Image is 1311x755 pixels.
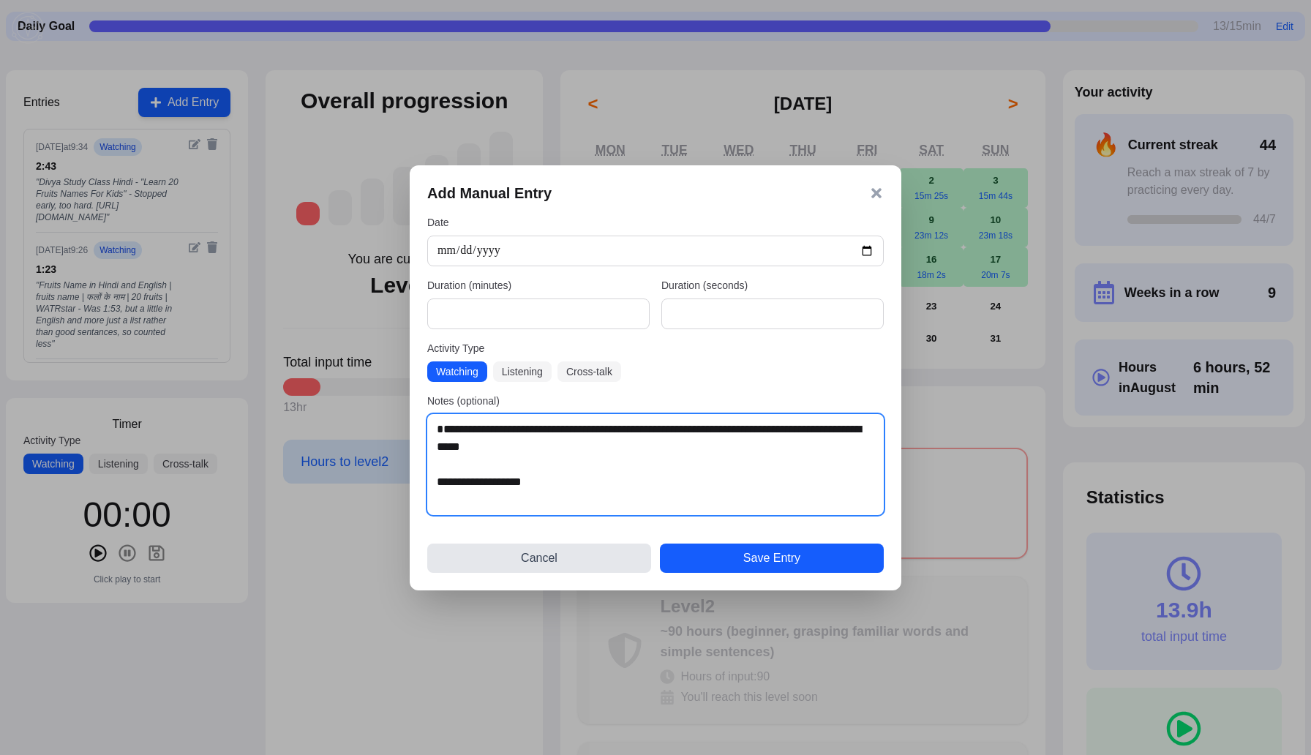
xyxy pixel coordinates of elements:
[660,544,884,573] button: Save Entry
[493,361,552,382] button: Listening
[427,361,487,382] button: Watching
[427,183,552,203] h3: Add Manual Entry
[661,278,884,293] label: Duration (seconds)
[427,394,884,408] label: Notes (optional)
[427,341,884,356] label: Activity Type
[427,215,884,230] label: Date
[427,278,650,293] label: Duration (minutes)
[427,544,651,573] button: Cancel
[557,361,621,382] button: Cross-talk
